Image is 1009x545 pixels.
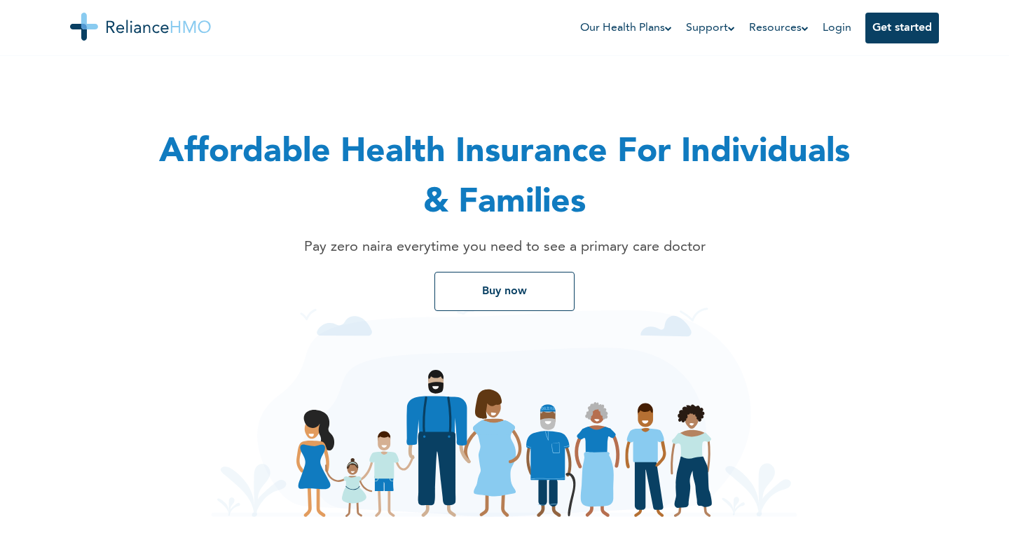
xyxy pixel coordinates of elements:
[70,13,211,41] img: Reliance HMO's Logo
[749,20,809,36] a: Resources
[580,20,672,36] a: Our Health Plans
[434,272,575,311] button: Buy now
[865,13,939,43] button: Get started
[154,127,855,228] h1: Affordable Health Insurance For Individuals & Families
[823,22,851,34] a: Login
[686,20,735,36] a: Support
[189,237,820,258] p: Pay zero naira everytime you need to see a primary care doctor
